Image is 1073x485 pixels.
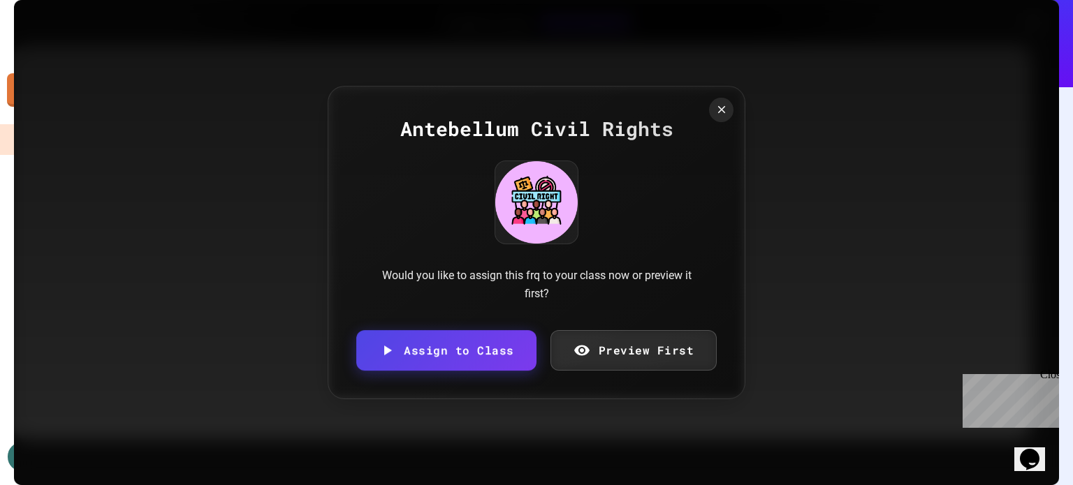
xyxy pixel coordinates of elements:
[1014,429,1059,471] iframe: chat widget
[550,330,717,371] a: Preview First
[356,114,717,144] div: Antebellum Civil Rights
[495,161,578,244] img: Antebellum Civil Rights
[6,6,96,89] div: Chat with us now!Close
[356,330,536,371] a: Assign to Class
[957,368,1059,428] iframe: chat widget
[369,267,704,302] div: Would you like to assign this frq to your class now or preview it first?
